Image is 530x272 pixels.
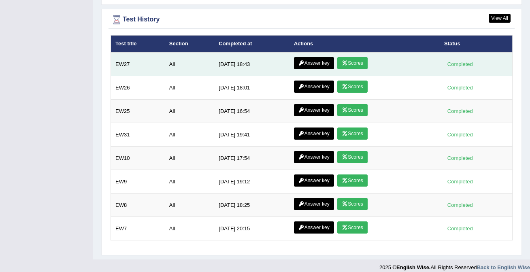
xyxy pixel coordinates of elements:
a: Answer key [294,57,334,69]
a: Scores [337,151,367,163]
td: EW9 [111,170,165,193]
td: [DATE] 20:15 [214,217,289,240]
th: Test title [111,35,165,52]
td: [DATE] 19:41 [214,123,289,147]
td: All [165,123,215,147]
div: Completed [444,224,476,233]
div: Completed [444,107,476,115]
td: EW25 [111,100,165,123]
div: Test History [111,14,513,26]
th: Completed at [214,35,289,52]
div: 2025 © All Rights Reserved [379,259,530,271]
div: Completed [444,154,476,162]
td: [DATE] 17:54 [214,147,289,170]
td: EW10 [111,147,165,170]
a: Answer key [294,104,334,116]
td: All [165,52,215,76]
a: Scores [337,127,367,140]
a: Scores [337,57,367,69]
td: EW27 [111,52,165,76]
div: Completed [444,60,476,68]
a: Scores [337,81,367,93]
a: Answer key [294,151,334,163]
td: All [165,76,215,100]
div: Completed [444,130,476,139]
a: Answer key [294,127,334,140]
td: EW7 [111,217,165,240]
td: [DATE] 16:54 [214,100,289,123]
div: Completed [444,177,476,186]
a: Scores [337,104,367,116]
div: Completed [444,83,476,92]
a: Scores [337,174,367,187]
td: All [165,100,215,123]
a: Scores [337,198,367,210]
td: All [165,217,215,240]
td: EW26 [111,76,165,100]
td: [DATE] 19:12 [214,170,289,193]
td: EW31 [111,123,165,147]
a: Answer key [294,174,334,187]
a: Answer key [294,81,334,93]
td: All [165,193,215,217]
div: Completed [444,201,476,209]
td: All [165,147,215,170]
th: Actions [289,35,440,52]
a: Answer key [294,221,334,234]
strong: English Wise. [396,264,430,270]
td: [DATE] 18:25 [214,193,289,217]
td: All [165,170,215,193]
a: Scores [337,221,367,234]
a: Back to English Wise [477,264,530,270]
td: [DATE] 18:43 [214,52,289,76]
td: [DATE] 18:01 [214,76,289,100]
a: Answer key [294,198,334,210]
td: EW8 [111,193,165,217]
th: Section [165,35,215,52]
th: Status [440,35,512,52]
a: View All [489,14,511,23]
